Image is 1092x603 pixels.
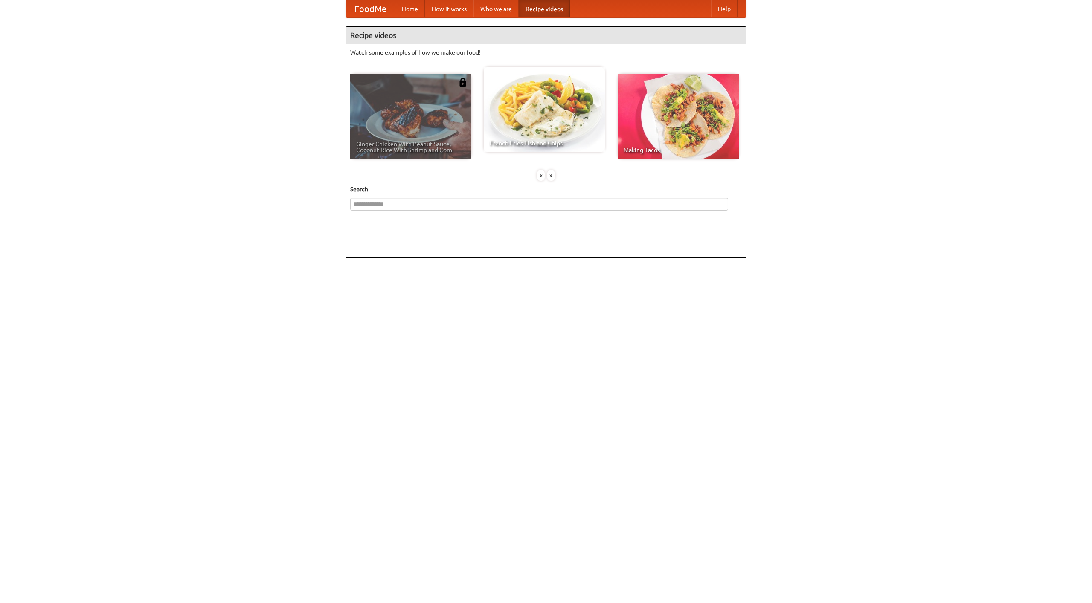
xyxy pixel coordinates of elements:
a: Who we are [473,0,519,17]
a: How it works [425,0,473,17]
div: « [537,170,545,181]
a: Help [711,0,738,17]
a: French Fries Fish and Chips [484,67,605,152]
h4: Recipe videos [346,27,746,44]
img: 483408.png [459,78,467,87]
a: Recipe videos [519,0,570,17]
span: Making Tacos [624,147,733,153]
div: » [547,170,555,181]
a: Making Tacos [618,74,739,159]
span: French Fries Fish and Chips [490,140,599,146]
a: FoodMe [346,0,395,17]
p: Watch some examples of how we make our food! [350,48,742,57]
h5: Search [350,185,742,193]
a: Home [395,0,425,17]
